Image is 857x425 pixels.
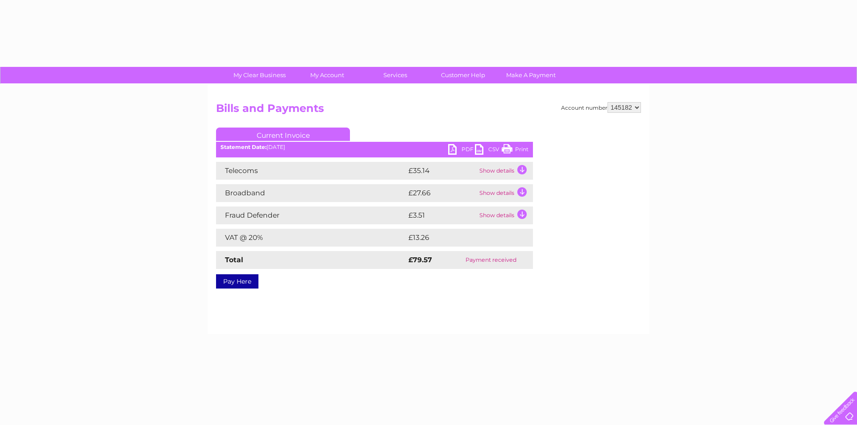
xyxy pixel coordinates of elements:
[216,128,350,141] a: Current Invoice
[223,67,296,83] a: My Clear Business
[225,256,243,264] strong: Total
[561,102,641,113] div: Account number
[406,229,514,247] td: £13.26
[216,102,641,119] h2: Bills and Payments
[216,274,258,289] a: Pay Here
[406,206,477,224] td: £3.51
[449,251,533,269] td: Payment received
[216,144,533,150] div: [DATE]
[220,144,266,150] b: Statement Date:
[426,67,500,83] a: Customer Help
[291,67,364,83] a: My Account
[358,67,432,83] a: Services
[406,162,477,180] td: £35.14
[216,184,406,202] td: Broadband
[216,162,406,180] td: Telecoms
[406,184,477,202] td: £27.66
[448,144,475,157] a: PDF
[477,206,533,224] td: Show details
[475,144,502,157] a: CSV
[216,206,406,224] td: Fraud Defender
[494,67,568,83] a: Make A Payment
[477,184,533,202] td: Show details
[216,229,406,247] td: VAT @ 20%
[477,162,533,180] td: Show details
[502,144,528,157] a: Print
[408,256,432,264] strong: £79.57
